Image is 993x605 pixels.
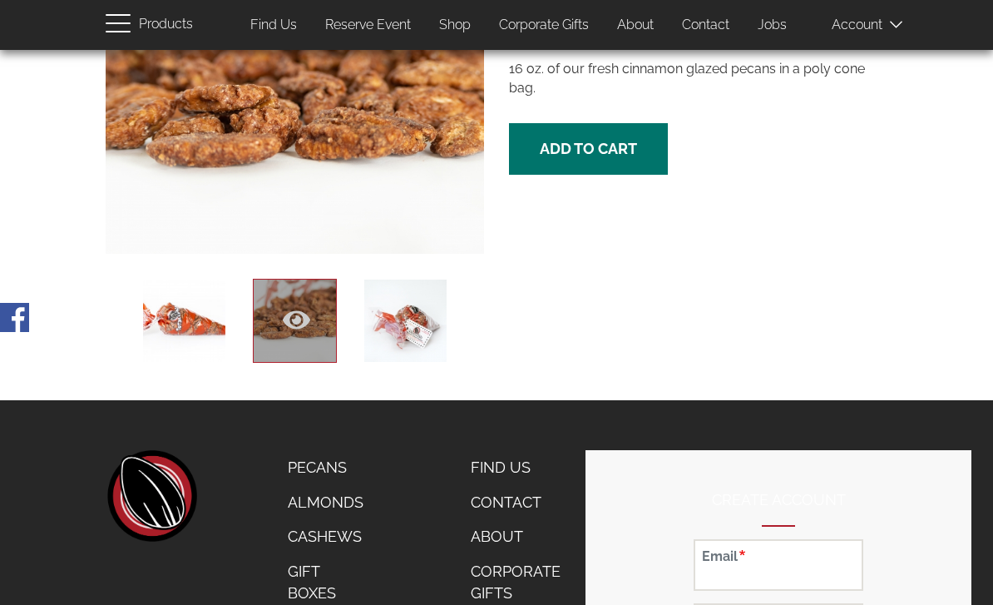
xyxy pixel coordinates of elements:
[106,450,197,542] a: home
[540,140,637,157] span: Add to cart
[313,9,423,42] a: Reserve Event
[694,492,863,527] h2: Create Account
[238,9,309,42] a: Find Us
[275,519,380,554] a: Cashews
[458,519,573,554] a: About
[509,60,887,98] p: 16 oz. of our fresh cinnamon glazed pecans in a poly cone bag.
[605,9,666,42] a: About
[275,485,380,520] a: Almonds
[669,9,742,42] a: Contact
[745,9,799,42] a: Jobs
[487,9,601,42] a: Corporate Gifts
[275,450,380,485] a: Pecans
[427,9,483,42] a: Shop
[509,123,668,175] button: Add to cart
[458,450,573,485] a: Find Us
[139,12,193,37] span: Products
[694,539,863,591] input: Email
[458,485,573,520] a: Contact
